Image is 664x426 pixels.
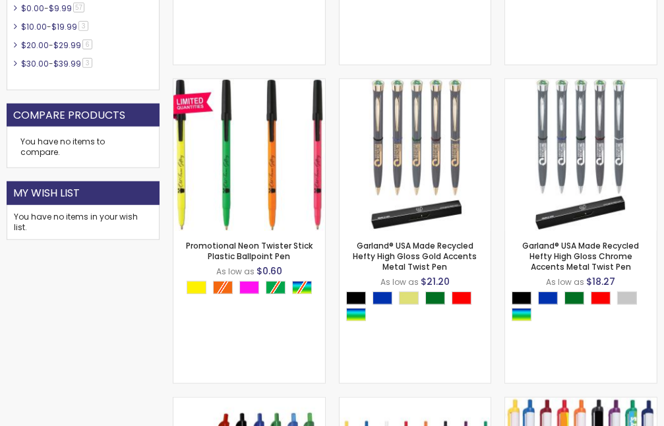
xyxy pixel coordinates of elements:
span: $20.00 [21,40,49,51]
div: Black [512,291,531,305]
span: $10.00 [21,21,47,32]
span: $9.99 [49,3,72,14]
a: Promotional Neon Twister Stick Plastic Ballpoint Pen [173,78,325,90]
span: $0.60 [257,264,282,278]
div: Assorted [512,308,531,321]
div: Blue [373,291,392,305]
a: Rally Value Click Pen with Grip - Full Color Imprint [505,397,657,408]
span: 6 [82,40,92,49]
a: $10.00-$19.993 [18,21,93,32]
div: Select A Color [187,281,318,297]
strong: My Wish List [13,186,80,200]
a: $0.00-$9.9957 [18,3,89,14]
span: $18.27 [587,275,616,288]
div: Neon Pink [239,281,259,294]
span: $19.99 [51,21,77,32]
span: $21.20 [421,275,450,288]
div: You have no items in your wish list. [14,212,152,233]
iframe: Google Customer Reviews [555,390,664,426]
div: You have no items to compare. [7,127,160,168]
span: 3 [82,58,92,68]
span: $29.99 [53,40,81,51]
span: $30.00 [21,58,49,69]
div: Green [564,291,584,305]
a: Promotional Neon Twister Stick Plastic Ballpoint Pen [186,240,313,262]
a: RePen™ - USA Recycled Water Bottle (rPET) Rectractable Custom Pen [173,397,325,408]
div: Silver [617,291,637,305]
img: Garland® USA Made Recycled Hefty High Gloss Chrome Accents Metal Twist Pen [505,79,657,231]
a: Garland® USA Made Recycled Hefty High Gloss Gold Accents Metal Twist Pen [353,240,477,272]
span: 57 [73,3,84,13]
a: $30.00-$39.993 [18,58,97,69]
div: Select A Color [512,291,657,324]
strong: Compare Products [13,108,125,123]
span: As low as [547,276,585,288]
a: Rally Value Ballpoint Click Stick Pen - Full Color Imprint [340,397,491,408]
a: Garland® USA Made Recycled Hefty High Gloss Chrome Accents Metal Twist Pen [505,78,657,90]
div: Green [425,291,445,305]
div: Red [591,291,611,305]
span: 3 [78,21,88,31]
div: Blue [538,291,558,305]
div: Black [346,291,366,305]
span: $39.99 [53,58,81,69]
img: Promotional Neon Twister Stick Plastic Ballpoint Pen [173,79,325,231]
span: As low as [216,266,255,277]
div: Select A Color [346,291,491,324]
div: Red [452,291,471,305]
a: $20.00-$29.996 [18,40,97,51]
span: $0.00 [21,3,44,14]
img: Garland® USA Made Recycled Hefty High Gloss Gold Accents Metal Twist Pen [340,79,491,231]
div: Gold [399,291,419,305]
div: Assorted [346,308,366,321]
span: As low as [380,276,419,288]
a: Garland® USA Made Recycled Hefty High Gloss Gold Accents Metal Twist Pen [340,78,491,90]
div: Neon Yellow [187,281,206,294]
a: Garland® USA Made Recycled Hefty High Gloss Chrome Accents Metal Twist Pen [523,240,640,272]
